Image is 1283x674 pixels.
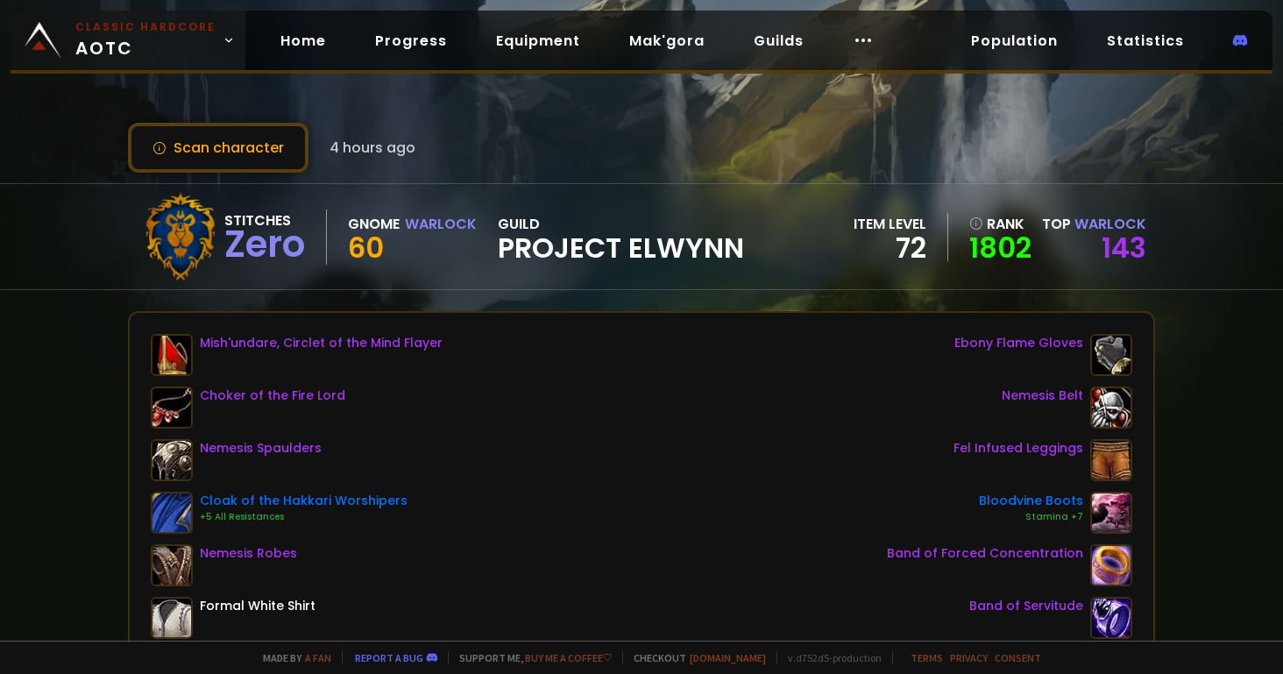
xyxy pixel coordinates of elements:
a: Terms [911,651,943,664]
a: a fan [305,651,331,664]
div: Nemesis Robes [200,544,297,563]
div: Warlock [405,213,477,235]
span: AOTC [75,19,216,61]
div: Top [1042,213,1146,235]
div: Nemesis Belt [1002,387,1083,405]
a: Mak'gora [615,23,719,59]
span: Made by [252,651,331,664]
img: item-18814 [151,387,193,429]
div: Formal White Shirt [200,597,315,615]
div: Stitches [224,209,305,231]
img: item-19403 [1090,544,1132,586]
a: Statistics [1093,23,1198,59]
div: Choker of the Fire Lord [200,387,345,405]
span: Warlock [1074,214,1146,234]
div: 72 [854,235,926,261]
small: Classic Hardcore [75,19,216,35]
span: v. d752d5 - production [776,651,882,664]
div: Bloodvine Boots [979,492,1083,510]
div: Zero [224,231,305,258]
div: Gnome [348,213,400,235]
img: item-22711 [151,492,193,534]
div: Nemesis Spaulders [200,439,322,458]
span: Checkout [622,651,766,664]
img: item-22721 [1090,597,1132,639]
img: item-19684 [1090,492,1132,534]
a: 143 [1102,228,1146,267]
div: Stamina +7 [979,510,1083,524]
img: item-16933 [1090,387,1132,429]
a: 1802 [969,235,1031,261]
img: item-19133 [1090,439,1132,481]
a: Population [957,23,1072,59]
img: item-19375 [151,334,193,376]
a: [DOMAIN_NAME] [690,651,766,664]
a: Equipment [482,23,594,59]
a: Privacy [950,651,988,664]
img: item-16932 [151,439,193,481]
div: item level [854,213,926,235]
span: Support me, [448,651,612,664]
div: Fel Infused Leggings [953,439,1083,458]
a: Guilds [740,23,818,59]
a: Home [266,23,340,59]
img: item-16931 [151,544,193,586]
a: Consent [995,651,1041,664]
span: 60 [348,228,384,267]
div: Band of Servitude [969,597,1083,615]
div: guild [498,213,744,261]
div: Mish'undare, Circlet of the Mind Flayer [200,334,443,352]
img: item-4334 [151,597,193,639]
img: item-19407 [1090,334,1132,376]
a: Progress [361,23,461,59]
span: Project Elwynn [498,235,744,261]
div: rank [969,213,1031,235]
button: Scan character [128,123,308,173]
a: Classic HardcoreAOTC [11,11,245,70]
div: Band of Forced Concentration [887,544,1083,563]
a: Buy me a coffee [525,651,612,664]
a: Report a bug [355,651,423,664]
div: Ebony Flame Gloves [954,334,1083,352]
span: 4 hours ago [330,137,415,159]
div: +5 All Resistances [200,510,408,524]
div: Cloak of the Hakkari Worshipers [200,492,408,510]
